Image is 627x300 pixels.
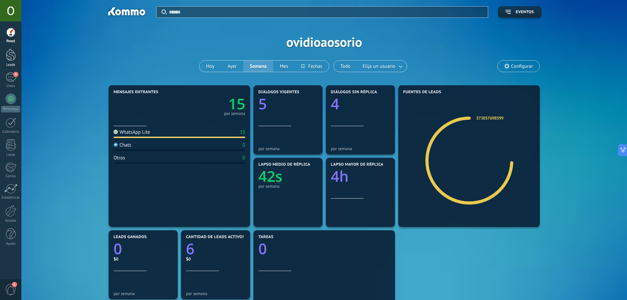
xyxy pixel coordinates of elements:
[243,155,245,161] div: 0
[186,239,245,259] a: 6
[114,291,173,296] div: por semana
[258,166,282,186] text: 42s
[114,256,173,262] div: $0
[511,64,533,69] span: Configurar
[273,61,295,72] button: Mes
[258,239,267,259] text: 0
[1,84,20,88] div: Chats
[114,239,173,259] a: 0
[228,94,245,114] text: 15
[258,239,390,259] a: 0
[186,256,245,262] div: $0
[331,162,383,167] span: Lapso mayor de réplica
[13,72,18,77] span: 4
[114,235,147,239] span: Leads ganados
[258,235,274,239] span: Tareas
[114,90,158,95] span: Mensajes entrantes
[1,196,20,200] div: Estadísticas
[1,39,20,43] div: Panel
[1,63,20,67] div: Leads
[12,282,17,287] span: 1
[1,106,20,112] div: WhatsApp
[1,242,20,246] div: Ayuda
[114,155,125,161] div: Otros
[1,153,20,157] div: Listas
[357,61,407,72] button: Elija un usuario
[240,129,245,135] div: 15
[258,90,300,95] span: Diálogos vigentes
[331,166,349,186] text: 4h
[1,130,20,134] div: Calendario
[331,146,390,151] div: por semana
[114,239,122,259] text: 0
[258,162,310,167] span: Lapso medio de réplica
[1,219,20,223] div: Ajustes
[186,239,195,259] text: 6
[186,235,245,239] span: Cantidad de leads activos
[243,61,273,72] button: Semana
[403,90,441,95] span: Fuentes de leads
[295,61,328,72] button: Fechas
[179,94,245,114] a: 15
[516,10,534,14] span: Eventos
[243,142,245,148] div: 0
[114,143,118,147] img: Chats
[114,129,150,135] div: WhatsApp Lite
[498,6,541,18] button: Eventos
[361,62,397,71] span: Elija un usuario
[1,174,20,178] div: Correo
[114,142,131,148] div: Chats
[476,115,503,121] a: 573057698399
[258,94,267,114] text: 5
[258,184,318,189] div: por semana
[334,61,357,72] button: Todo
[221,61,243,72] button: Ayer
[331,166,390,186] a: 4h
[114,130,118,134] img: WhatsApp Lite
[199,61,221,72] button: Hoy
[258,146,318,151] div: por semana
[186,291,245,296] div: por semana
[331,90,377,95] span: Diálogos sin réplica
[224,112,245,115] div: por semana
[331,94,339,114] text: 4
